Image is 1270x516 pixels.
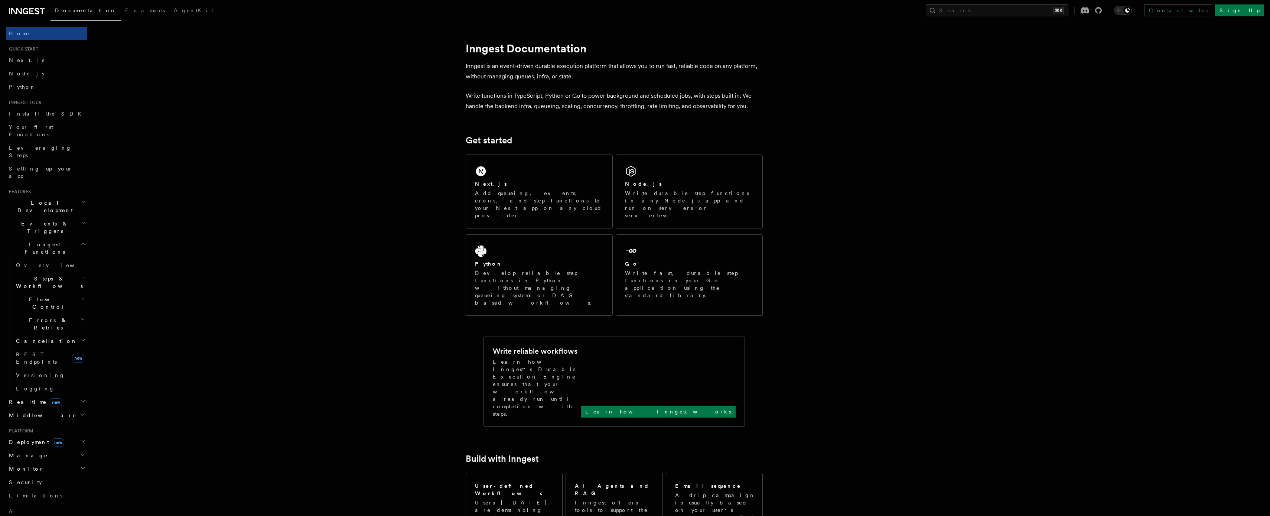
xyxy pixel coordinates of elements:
[6,428,33,434] span: Platform
[6,189,31,195] span: Features
[13,296,81,311] span: Flow Control
[169,2,218,20] a: AgentKit
[6,120,87,141] a: Your first Functions
[6,107,87,120] a: Install the SDK
[475,189,603,219] p: Add queueing, events, crons, and step functions to your Next app on any cloud provider.
[125,7,165,13] span: Examples
[1215,4,1264,16] a: Sign Up
[466,91,763,111] p: Write functions in TypeScript, Python or Go to power background and scheduled jobs, with steps bu...
[581,406,736,418] a: Learn how Inngest works
[13,317,81,331] span: Errors & Retries
[6,27,87,40] a: Home
[466,42,763,55] h1: Inngest Documentation
[6,199,81,214] span: Local Development
[6,465,44,473] span: Monitor
[6,53,87,67] a: Next.js
[6,452,48,459] span: Manage
[493,346,577,356] h2: Write reliable workflows
[6,489,87,502] a: Limitations
[72,354,84,363] span: new
[52,438,64,447] span: new
[9,166,73,179] span: Setting up your app
[9,84,36,90] span: Python
[13,337,77,345] span: Cancellation
[475,482,553,497] h2: User-defined Workflows
[174,7,213,13] span: AgentKit
[9,30,30,37] span: Home
[625,189,753,219] p: Write durable step functions in any Node.js app and run on servers or serverless.
[13,275,83,290] span: Steps & Workflows
[616,234,763,316] a: GoWrite fast, durable step functions in your Go application using the standard library.
[13,334,87,348] button: Cancellation
[475,269,603,306] p: Develop reliable step functions in Python without managing queueing systems or DAG based workflows.
[51,2,121,21] a: Documentation
[625,260,638,267] h2: Go
[466,135,512,146] a: Get started
[6,398,62,406] span: Realtime
[6,220,81,235] span: Events & Triggers
[9,479,42,485] span: Security
[6,238,87,259] button: Inngest Functions
[475,180,507,188] h2: Next.js
[6,435,87,449] button: Deploymentnew
[13,293,87,314] button: Flow Control
[13,314,87,334] button: Errors & Retries
[6,462,87,476] button: Monitor
[466,61,763,82] p: Inngest is an event-driven durable execution platform that allows you to run fast, reliable code ...
[13,259,87,272] a: Overview
[6,438,64,446] span: Deployment
[121,2,169,20] a: Examples
[6,196,87,217] button: Local Development
[585,408,731,415] p: Learn how Inngest works
[13,369,87,382] a: Versioning
[466,454,539,464] a: Build with Inngest
[1114,6,1132,15] button: Toggle dark mode
[6,217,87,238] button: Events & Triggers
[616,155,763,228] a: Node.jsWrite durable step functions in any Node.js app and run on servers or serverless.
[6,241,80,256] span: Inngest Functions
[9,71,44,77] span: Node.js
[9,124,53,137] span: Your first Functions
[466,234,613,316] a: PythonDevelop reliable step functions in Python without managing queueing systems or DAG based wo...
[6,46,38,52] span: Quick start
[13,272,87,293] button: Steps & Workflows
[575,482,654,497] h2: AI Agents and RAG
[50,398,62,406] span: new
[16,372,65,378] span: Versioning
[1144,4,1212,16] a: Contact sales
[6,67,87,80] a: Node.js
[13,382,87,395] a: Logging
[475,260,502,267] h2: Python
[926,4,1068,16] button: Search...⌘K
[493,358,581,418] p: Learn how Inngest's Durable Execution Engine ensures that your workflow already run until complet...
[6,80,87,94] a: Python
[16,351,57,365] span: REST Endpoints
[6,100,42,106] span: Inngest tour
[13,348,87,369] a: REST Endpointsnew
[6,259,87,395] div: Inngest Functions
[6,409,87,422] button: Middleware
[625,269,753,299] p: Write fast, durable step functions in your Go application using the standard library.
[466,155,613,228] a: Next.jsAdd queueing, events, crons, and step functions to your Next app on any cloud provider.
[9,111,86,117] span: Install the SDK
[6,412,76,419] span: Middleware
[1054,7,1064,14] kbd: ⌘K
[675,482,741,490] h2: Email sequence
[9,145,72,158] span: Leveraging Steps
[6,476,87,489] a: Security
[16,262,92,268] span: Overview
[625,180,662,188] h2: Node.js
[16,386,55,392] span: Logging
[9,57,44,63] span: Next.js
[55,7,116,13] span: Documentation
[6,141,87,162] a: Leveraging Steps
[6,449,87,462] button: Manage
[6,395,87,409] button: Realtimenew
[6,162,87,183] a: Setting up your app
[6,508,14,514] span: AI
[9,493,62,499] span: Limitations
